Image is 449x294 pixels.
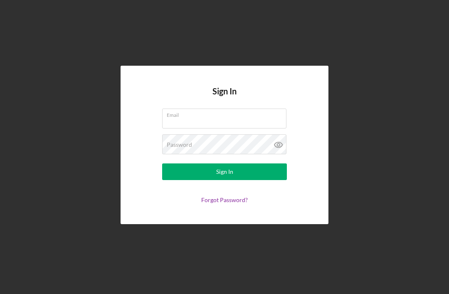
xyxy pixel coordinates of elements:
[201,196,248,203] a: Forgot Password?
[162,163,287,180] button: Sign In
[212,86,237,109] h4: Sign In
[216,163,233,180] div: Sign In
[167,141,192,148] label: Password
[167,109,286,118] label: Email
